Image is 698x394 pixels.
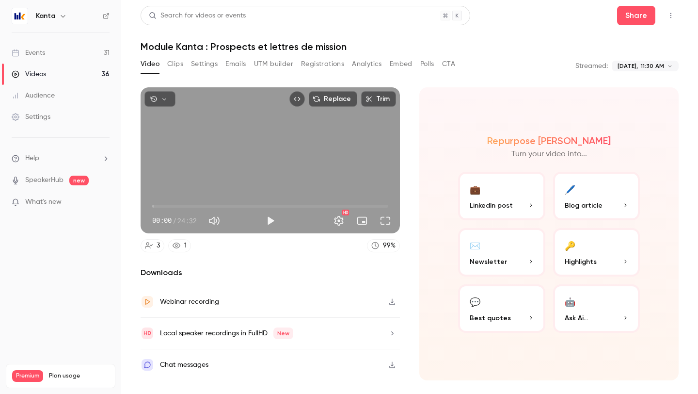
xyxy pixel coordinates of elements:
[141,267,400,279] h2: Downloads
[470,294,480,309] div: 💬
[12,91,55,100] div: Audience
[12,370,43,382] span: Premium
[618,62,638,70] span: [DATE],
[361,91,396,107] button: Trim
[442,56,455,72] button: CTA
[254,56,293,72] button: UTM builder
[663,8,679,23] button: Top Bar Actions
[390,56,412,72] button: Embed
[152,215,172,226] span: 00:00
[511,148,587,160] p: Turn your video into...
[553,228,640,277] button: 🔑Highlights
[173,215,176,226] span: /
[168,239,191,252] a: 1
[273,328,293,339] span: New
[160,328,293,339] div: Local speaker recordings in FullHD
[352,211,372,230] button: Turn on miniplayer
[191,56,218,72] button: Settings
[25,197,62,207] span: What's new
[565,294,575,309] div: 🤖
[575,61,608,71] p: Streamed:
[617,6,655,25] button: Share
[141,56,159,72] button: Video
[184,241,187,251] div: 1
[565,257,597,267] span: Highlights
[352,56,382,72] button: Analytics
[12,153,110,164] li: help-dropdown-opener
[641,62,664,70] span: 11:30 AM
[149,11,246,21] div: Search for videos or events
[289,91,305,107] button: Embed video
[157,241,160,251] div: 3
[470,313,511,323] span: Best quotes
[167,56,183,72] button: Clips
[367,239,400,252] a: 99%
[309,91,357,107] button: Replace
[25,153,39,164] span: Help
[177,215,197,226] span: 24:32
[487,135,611,147] h2: Repurpose [PERSON_NAME]
[160,296,219,308] div: Webinar recording
[565,200,603,211] span: Blog article
[553,172,640,220] button: 🖊️Blog article
[329,211,349,230] button: Settings
[261,211,280,230] button: Play
[470,181,480,197] div: 💼
[69,176,89,185] span: new
[36,11,55,21] h6: Kanta
[98,198,110,207] iframe: Noticeable Trigger
[49,372,109,380] span: Plan usage
[12,48,45,58] div: Events
[12,8,28,24] img: Kanta
[12,69,46,79] div: Videos
[205,211,224,230] button: Mute
[420,56,434,72] button: Polls
[470,238,480,253] div: ✉️
[12,112,50,122] div: Settings
[458,284,545,333] button: 💬Best quotes
[470,257,507,267] span: Newsletter
[565,181,575,197] div: 🖊️
[160,359,208,371] div: Chat messages
[141,239,164,252] a: 3
[152,215,197,226] div: 00:00
[25,175,63,185] a: SpeakerHub
[383,241,396,251] div: 99 %
[565,313,588,323] span: Ask Ai...
[458,172,545,220] button: 💼LinkedIn post
[553,284,640,333] button: 🤖Ask Ai...
[565,238,575,253] div: 🔑
[301,56,344,72] button: Registrations
[342,210,349,215] div: HD
[225,56,246,72] button: Emails
[376,211,395,230] button: Full screen
[470,200,513,211] span: LinkedIn post
[458,228,545,277] button: ✉️Newsletter
[141,41,679,52] h1: Module Kanta : Prospects et lettres de mission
